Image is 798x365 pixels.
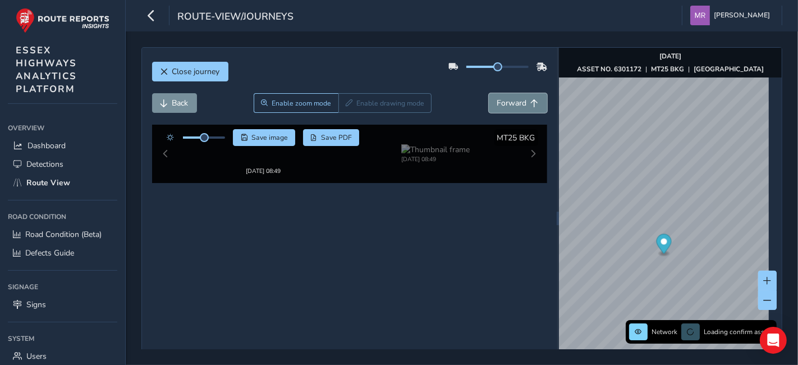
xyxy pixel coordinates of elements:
[16,8,109,33] img: rr logo
[8,155,117,174] a: Detections
[303,129,360,146] button: PDF
[25,229,102,240] span: Road Condition (Beta)
[8,330,117,347] div: System
[497,98,527,108] span: Forward
[321,133,352,142] span: Save PDF
[26,351,47,362] span: Users
[651,65,684,74] strong: MT25 BKG
[152,93,197,113] button: Back
[8,225,117,244] a: Road Condition (Beta)
[489,93,547,113] button: Forward
[497,133,535,143] span: MT25 BKG
[577,65,641,74] strong: ASSET NO. 6301172
[714,6,770,25] span: [PERSON_NAME]
[401,142,470,152] img: Thumbnail frame
[229,152,297,161] div: [DATE] 08:49
[8,244,117,262] a: Defects Guide
[8,136,117,155] a: Dashboard
[26,177,70,188] span: Route View
[251,133,288,142] span: Save image
[254,93,338,113] button: Zoom
[8,279,117,295] div: Signage
[657,234,672,257] div: Map marker
[8,208,117,225] div: Road Condition
[272,99,331,108] span: Enable zoom mode
[27,140,66,151] span: Dashboard
[704,327,773,336] span: Loading confirm assets
[229,142,297,152] img: Thumbnail frame
[652,327,677,336] span: Network
[25,248,74,258] span: Defects Guide
[177,10,293,25] span: route-view/journeys
[233,129,295,146] button: Save
[172,66,220,77] span: Close journey
[172,98,189,108] span: Back
[16,44,77,95] span: ESSEX HIGHWAYS ANALYTICS PLATFORM
[690,6,774,25] button: [PERSON_NAME]
[8,120,117,136] div: Overview
[8,295,117,314] a: Signs
[26,159,63,170] span: Detections
[694,65,764,74] strong: [GEOGRAPHIC_DATA]
[577,65,764,74] div: | |
[26,299,46,310] span: Signs
[152,62,228,81] button: Close journey
[8,174,117,192] a: Route View
[760,327,787,354] div: Open Intercom Messenger
[401,152,470,161] div: [DATE] 08:49
[659,52,681,61] strong: [DATE]
[690,6,710,25] img: diamond-layout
